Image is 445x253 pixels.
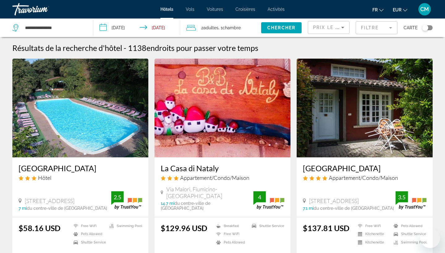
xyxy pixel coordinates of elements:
[161,201,210,211] span: du centre-ville de [GEOGRAPHIC_DATA]
[372,5,384,14] button: Change language
[70,232,106,237] li: Pets Allowed
[161,164,284,173] a: La Casa di Nataly
[166,186,253,199] span: Via Maiori, Fiumicino-[GEOGRAPHIC_DATA]
[70,240,106,245] li: Shuttle Service
[393,7,401,12] span: EUR
[203,25,218,30] span: Adultes
[201,23,218,32] span: 2
[25,197,74,204] span: [STREET_ADDRESS]
[161,174,284,181] div: 3 star Apartment
[235,7,255,12] a: Croisières
[355,240,391,245] li: Kitchenette
[417,3,433,16] button: User Menu
[106,223,142,229] li: Swimming Pool
[249,223,284,229] li: Shuttle Service
[155,59,290,157] img: Hotel image
[391,223,426,229] li: Pets Allowed
[303,174,426,181] div: 4 star Apartment
[267,25,295,30] span: Chercher
[222,25,241,30] span: Chambre
[111,191,142,209] img: trustyou-badge.svg
[161,223,207,233] ins: $129.96 USD
[128,43,258,52] h2: 1138
[268,7,285,12] a: Activités
[38,174,51,181] span: Hôtel
[391,232,426,237] li: Shuttle Service
[12,1,74,17] a: Travorium
[417,25,433,31] button: Toggle map
[396,193,408,201] div: 3.5
[303,223,350,233] ins: $137.81 USD
[303,206,314,211] span: 7.1 mi
[355,232,391,237] li: Kitchenette
[391,240,426,245] li: Swimming Pool
[27,206,107,211] span: du centre-ville de [GEOGRAPHIC_DATA]
[356,21,397,35] button: Filter
[213,223,249,229] li: Breakfast
[404,23,417,32] span: Carte
[12,43,122,52] h1: Résultats de la recherche d'hôtel
[161,201,174,206] span: 14.7 mi
[19,174,142,181] div: 3 star Hotel
[93,19,180,37] button: Check-in date: Oct 10, 2025 Check-out date: Oct 12, 2025
[207,7,223,12] a: Voitures
[186,7,194,12] a: Vols
[314,206,394,211] span: du centre-ville de [GEOGRAPHIC_DATA]
[420,6,429,12] span: CM
[253,193,266,201] div: 4
[213,240,249,245] li: Pets Allowed
[355,223,391,229] li: Free WiFi
[19,206,27,211] span: 7 mi
[393,5,407,14] button: Change currency
[160,7,173,12] a: Hôtels
[12,59,148,157] img: Hotel image
[313,25,362,30] span: Prix le plus bas
[396,191,426,209] img: trustyou-badge.svg
[146,43,258,52] span: endroits pour passer votre temps
[70,223,106,229] li: Free WiFi
[111,193,124,201] div: 2.5
[329,174,398,181] span: Appartement/Condo/Maison
[297,59,433,157] img: Hotel image
[180,19,261,37] button: Travelers: 2 adults, 0 children
[261,22,302,33] button: Chercher
[420,228,440,248] iframe: Bouton de lancement de la fenêtre de messagerie
[303,164,426,173] a: [GEOGRAPHIC_DATA]
[19,164,142,173] a: [GEOGRAPHIC_DATA]
[213,232,249,237] li: Free WiFi
[180,174,249,181] span: Appartement/Condo/Maison
[253,191,284,209] img: trustyou-badge.svg
[124,43,126,52] span: -
[19,223,61,233] ins: $58.16 USD
[218,23,241,32] span: , 1
[309,197,359,204] span: [STREET_ADDRESS]
[313,24,344,31] mat-select: Sort by
[372,7,378,12] span: fr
